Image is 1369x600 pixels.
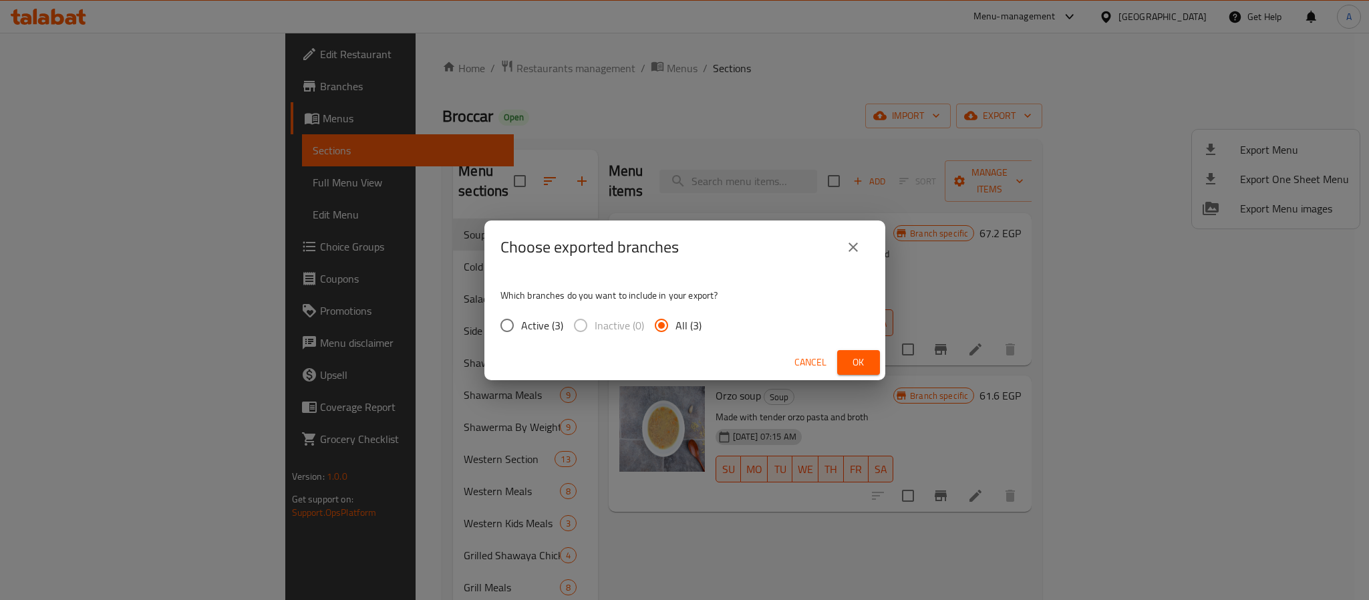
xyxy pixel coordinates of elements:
button: close [837,231,869,263]
span: Cancel [794,354,826,371]
button: Cancel [789,350,832,375]
p: Which branches do you want to include in your export? [500,289,869,302]
span: Active (3) [521,317,563,333]
button: Ok [837,350,880,375]
span: Inactive (0) [595,317,644,333]
h2: Choose exported branches [500,237,679,258]
span: Ok [848,354,869,371]
span: All (3) [675,317,702,333]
